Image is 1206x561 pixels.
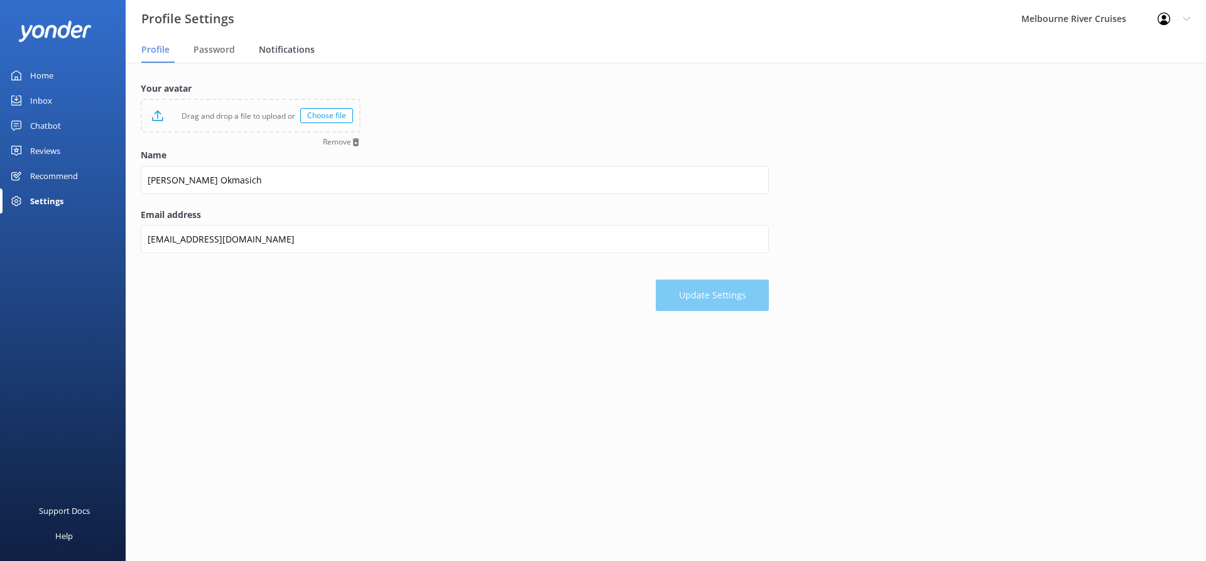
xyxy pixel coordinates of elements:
[141,82,361,95] label: Your avatar
[259,43,315,56] span: Notifications
[55,523,73,548] div: Help
[30,138,60,163] div: Reviews
[323,138,351,146] span: Remove
[30,113,61,138] div: Chatbot
[19,21,91,41] img: yonder-white-logo.png
[30,88,52,113] div: Inbox
[141,208,769,222] label: Email address
[163,110,300,122] p: Drag and drop a file to upload or
[141,43,170,56] span: Profile
[30,63,53,88] div: Home
[39,498,90,523] div: Support Docs
[141,148,769,162] label: Name
[193,43,235,56] span: Password
[30,188,63,214] div: Settings
[30,163,78,188] div: Recommend
[323,138,361,147] button: Remove
[300,108,353,123] div: Choose file
[141,9,234,29] h3: Profile Settings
